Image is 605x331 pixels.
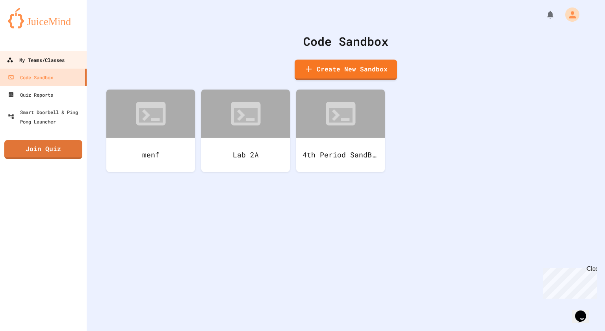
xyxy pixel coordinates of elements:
iframe: chat widget [572,299,597,323]
div: My Teams/Classes [7,55,65,65]
a: Lab 2A [201,90,290,172]
div: Quiz Reports [8,90,53,99]
a: Join Quiz [4,140,82,159]
div: Lab 2A [201,138,290,172]
div: Smart Doorbell & Ping Pong Launcher [8,107,84,126]
a: menf [106,90,195,172]
div: menf [106,138,195,172]
div: Code Sandbox [8,73,53,82]
a: Create New Sandbox [295,60,397,80]
div: Code Sandbox [106,32,585,50]
img: logo-orange.svg [8,8,79,28]
div: Chat with us now!Close [3,3,54,50]
div: My Notifications [531,8,557,21]
div: My Account [557,6,581,24]
a: 4th Period SandBox [296,90,385,172]
iframe: chat widget [540,265,597,299]
div: 4th Period SandBox [296,138,385,172]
